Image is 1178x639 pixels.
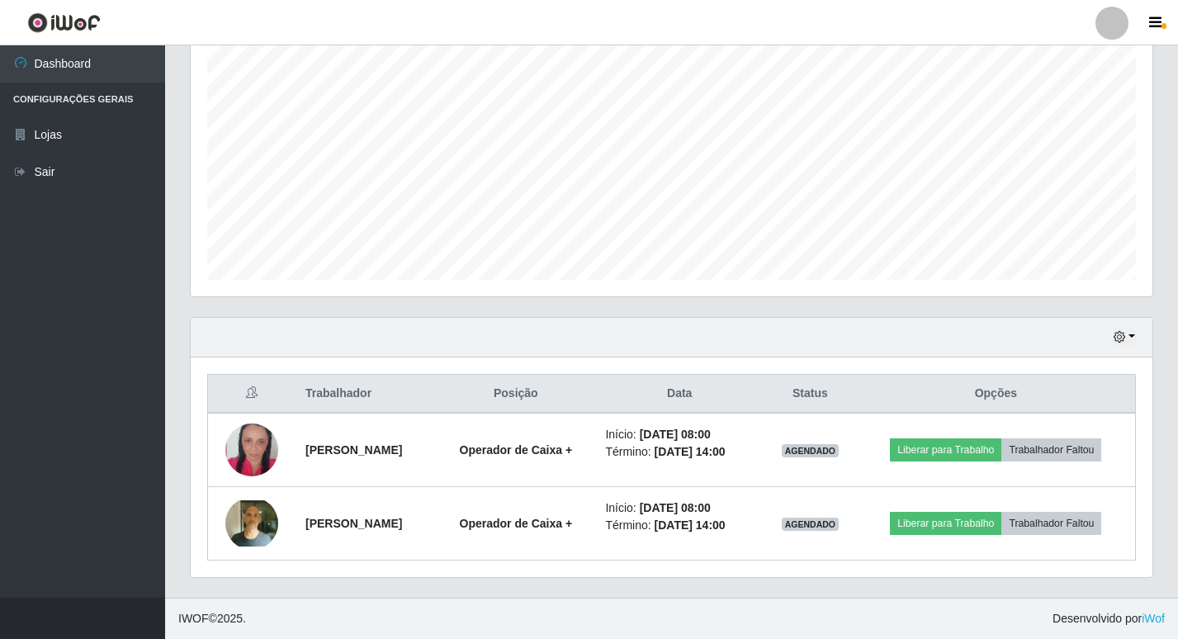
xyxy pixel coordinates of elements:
img: CoreUI Logo [27,12,101,33]
time: [DATE] 14:00 [655,445,726,458]
th: Opções [857,375,1136,414]
li: Início: [605,499,754,517]
button: Trabalhador Faltou [1001,512,1101,535]
button: Trabalhador Faltou [1001,438,1101,461]
strong: Operador de Caixa + [460,517,573,530]
img: 1758664160274.jpeg [225,500,278,547]
img: 1745067643988.jpeg [225,411,278,490]
span: Desenvolvido por [1053,610,1165,627]
span: AGENDADO [782,444,840,457]
li: Término: [605,443,754,461]
time: [DATE] 14:00 [655,518,726,532]
th: Data [595,375,764,414]
strong: [PERSON_NAME] [305,517,402,530]
time: [DATE] 08:00 [640,501,711,514]
th: Trabalhador [296,375,436,414]
button: Liberar para Trabalho [890,438,1001,461]
th: Status [764,375,857,414]
time: [DATE] 08:00 [640,428,711,441]
strong: Operador de Caixa + [460,443,573,457]
strong: [PERSON_NAME] [305,443,402,457]
span: AGENDADO [782,518,840,531]
li: Término: [605,517,754,534]
span: IWOF [178,612,209,625]
li: Início: [605,426,754,443]
button: Liberar para Trabalho [890,512,1001,535]
th: Posição [436,375,595,414]
span: © 2025 . [178,610,246,627]
a: iWof [1142,612,1165,625]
